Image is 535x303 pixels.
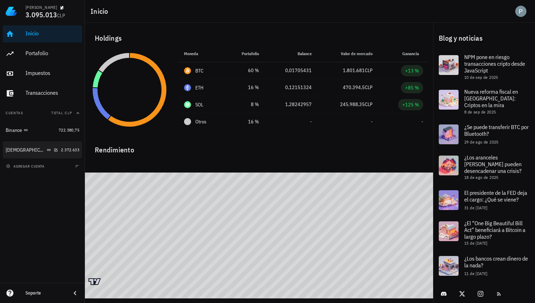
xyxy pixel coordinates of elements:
span: - [310,118,312,125]
button: agregar cuenta [4,163,48,170]
a: NPM pone en riesgo transacciones cripto desde JavaScript 10 de sep de 2025 [433,49,535,84]
span: 11 de [DATE] [464,271,488,276]
div: 16 % [231,84,259,91]
a: ¿Los aranceles [PERSON_NAME] pueden desencadenar una crisis? 18 de ago de 2025 [433,150,535,185]
a: Impuestos [3,65,82,82]
span: - [371,118,373,125]
div: 0,12151324 [270,84,312,91]
div: Inicio [25,30,79,37]
div: Blog y noticias [433,27,535,49]
div: Rendimiento [89,139,429,156]
span: 10 de sep de 2025 [464,75,498,80]
div: +125 % [402,101,419,108]
a: Charting by TradingView [88,278,101,285]
span: 15 de [DATE] [464,240,488,246]
span: agregar cuenta [7,164,45,169]
span: 1.801.681 [343,67,365,74]
div: BTC-icon [184,67,191,74]
th: Balance [265,45,317,62]
span: 470.394,5 [343,84,365,91]
div: Binance [6,127,22,133]
div: ETH-icon [184,84,191,91]
span: CLP [365,101,373,107]
div: Transacciones [25,89,79,96]
a: ¿Se puede transferir BTC por Bluetooth? 29 de ago de 2025 [433,119,535,150]
a: Nueva reforma fiscal en [GEOGRAPHIC_DATA]: Criptos en la mira 8 de sep de 2025 [433,84,535,119]
div: +85 % [405,84,419,91]
a: El presidente de la FED deja el cargo: ¿Qué se viene? 31 de [DATE] [433,185,535,216]
a: Inicio [3,25,82,42]
th: Valor de mercado [317,45,378,62]
span: 2.372.633 [61,147,79,152]
a: Transacciones [3,85,82,102]
a: [DEMOGRAPHIC_DATA] 2.372.633 [3,141,82,158]
div: BTC [195,67,204,74]
span: 245.988,35 [340,101,365,107]
span: ¿El “One Big Beautiful Bill Act” beneficiará a Bitcoin a largo plazo? [464,220,525,240]
a: Portafolio [3,45,82,62]
span: 18 de ago de 2025 [464,175,499,180]
a: ¿Los bancos crean dinero de la nada? 11 de [DATE] [433,250,535,281]
span: ¿Los aranceles [PERSON_NAME] pueden desencadenar una crisis? [464,154,522,174]
th: Portafolio [225,45,265,62]
div: 60 % [231,67,259,74]
th: Moneda [178,45,225,62]
div: ETH [195,84,204,91]
div: +13 % [405,67,419,74]
div: 0,01705431 [270,67,312,74]
div: Holdings [89,27,429,49]
a: Binance 722.380,75 [3,122,82,139]
div: 8 % [231,101,259,108]
span: - [421,118,423,125]
div: [DEMOGRAPHIC_DATA] [6,147,45,153]
span: Ganancia [402,51,423,56]
div: 16 % [231,118,259,126]
div: SOL [195,101,203,108]
div: 1,28242957 [270,101,312,108]
span: 722.380,75 [59,127,79,133]
div: Impuestos [25,70,79,76]
span: El presidente de la FED deja el cargo: ¿Qué se viene? [464,189,527,203]
button: CuentasTotal CLP [3,105,82,122]
div: avatar [515,6,527,17]
span: ¿Los bancos crean dinero de la nada? [464,255,528,269]
span: CLP [365,84,373,91]
span: NPM pone en riesgo transacciones cripto desde JavaScript [464,53,525,74]
a: ¿El “One Big Beautiful Bill Act” beneficiará a Bitcoin a largo plazo? 15 de [DATE] [433,216,535,250]
div: [PERSON_NAME] [25,5,57,10]
h1: Inicio [91,6,111,17]
span: Nueva reforma fiscal en [GEOGRAPHIC_DATA]: Criptos en la mira [464,88,518,109]
span: 31 de [DATE] [464,205,488,210]
span: CLP [57,12,65,19]
span: 8 de sep de 2025 [464,109,496,115]
span: ¿Se puede transferir BTC por Bluetooth? [464,123,529,137]
div: Soporte [25,290,65,296]
span: 29 de ago de 2025 [464,139,499,145]
span: CLP [365,67,373,74]
span: Otros [195,118,206,126]
span: Total CLP [51,111,72,115]
div: Portafolio [25,50,79,57]
span: 3.095.013 [25,10,57,19]
div: SOL-icon [184,101,191,108]
img: LedgiFi [6,6,17,17]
